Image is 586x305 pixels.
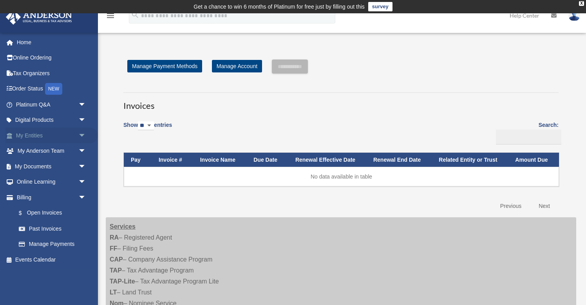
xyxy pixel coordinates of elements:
strong: CAP [110,256,123,263]
strong: TAP [110,267,122,274]
h3: Invoices [123,92,559,112]
a: Tax Organizers [5,65,98,81]
a: Online Learningarrow_drop_down [5,174,98,190]
a: My Entitiesarrow_drop_down [5,128,98,143]
a: Past Invoices [11,221,94,236]
th: Invoice Name: activate to sort column ascending [193,153,247,167]
a: Online Ordering [5,50,98,66]
img: Anderson Advisors Platinum Portal [4,9,74,25]
span: $ [23,208,27,218]
label: Search: [493,120,559,144]
a: Previous [494,198,527,214]
a: $Open Invoices [11,205,90,221]
a: My Anderson Teamarrow_drop_down [5,143,98,159]
span: arrow_drop_down [78,189,94,206]
th: Amount Due: activate to sort column ascending [508,153,559,167]
input: Search: [496,130,561,144]
span: arrow_drop_down [78,112,94,128]
strong: RA [110,234,119,241]
span: arrow_drop_down [78,143,94,159]
th: Due Date: activate to sort column ascending [246,153,288,167]
td: No data available in table [124,167,559,186]
strong: FF [110,245,118,252]
a: Manage Payment Methods [127,60,202,72]
a: survey [368,2,392,11]
img: User Pic [568,10,580,21]
i: menu [106,11,115,20]
th: Related Entity or Trust: activate to sort column ascending [432,153,508,167]
th: Renewal End Date: activate to sort column ascending [366,153,432,167]
a: Order StatusNEW [5,81,98,97]
span: arrow_drop_down [78,97,94,113]
span: arrow_drop_down [78,128,94,144]
a: menu [106,14,115,20]
div: NEW [45,83,62,95]
a: My Documentsarrow_drop_down [5,159,98,174]
strong: TAP-Lite [110,278,135,285]
strong: LT [110,289,117,296]
a: Platinum Q&Aarrow_drop_down [5,97,98,112]
a: Manage Account [212,60,262,72]
div: close [579,1,584,6]
label: Show entries [123,120,172,138]
span: arrow_drop_down [78,174,94,190]
a: Home [5,34,98,50]
a: Digital Productsarrow_drop_down [5,112,98,128]
i: search [131,11,139,19]
div: Get a chance to win 6 months of Platinum for free just by filling out this [194,2,365,11]
a: Events Calendar [5,252,98,267]
strong: Services [110,223,136,230]
a: Billingarrow_drop_down [5,189,94,205]
th: Invoice #: activate to sort column ascending [152,153,193,167]
a: Next [533,198,556,214]
th: Renewal Effective Date: activate to sort column ascending [288,153,366,167]
span: arrow_drop_down [78,159,94,175]
th: Pay: activate to sort column descending [124,153,152,167]
a: Manage Payments [11,236,94,252]
select: Showentries [138,121,154,130]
